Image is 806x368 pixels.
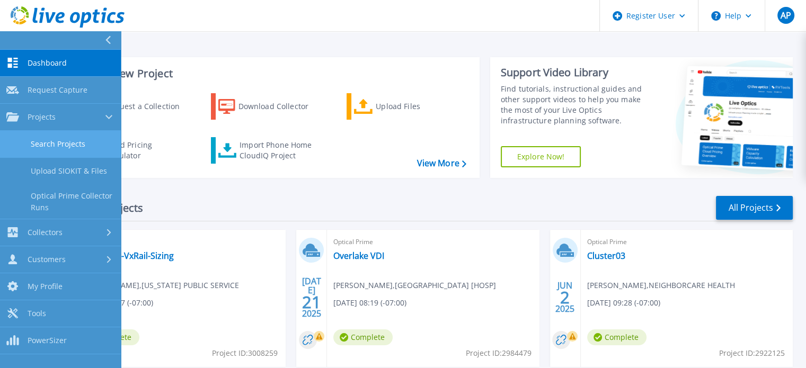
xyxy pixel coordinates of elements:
[333,297,406,309] span: [DATE] 08:19 (-07:00)
[417,158,466,168] a: View More
[333,250,384,261] a: Overlake VDI
[80,236,279,248] span: Optical Prime
[105,96,190,117] div: Request a Collection
[376,96,460,117] div: Upload Files
[716,196,793,220] a: All Projects
[587,329,646,345] span: Complete
[587,236,786,248] span: Optical Prime
[333,236,533,248] span: Optical Prime
[333,280,496,291] span: [PERSON_NAME] , [GEOGRAPHIC_DATA] [HOSP]
[587,297,660,309] span: [DATE] 09:28 (-07:00)
[75,68,466,79] h3: Start a New Project
[104,140,189,161] div: Cloud Pricing Calculator
[28,255,66,264] span: Customers
[28,85,87,95] span: Request Capture
[466,347,532,359] span: Project ID: 2984479
[28,58,67,68] span: Dashboard
[333,329,393,345] span: Complete
[501,84,653,126] div: Find tutorials, instructional guides and other support videos to help you make the most of your L...
[302,278,322,317] div: [DATE] 2025
[347,93,465,120] a: Upload Files
[302,298,321,307] span: 21
[501,66,653,79] div: Support Video Library
[28,336,67,345] span: PowerSizer
[28,282,63,291] span: My Profile
[28,112,56,122] span: Projects
[587,280,735,291] span: [PERSON_NAME] , NEIGHBORCARE HEALTH
[719,347,785,359] span: Project ID: 2922125
[780,11,791,20] span: AP
[560,293,570,302] span: 2
[80,280,239,291] span: [PERSON_NAME] , [US_STATE] PUBLIC SERVICE
[28,228,63,237] span: Collectors
[75,137,193,164] a: Cloud Pricing Calculator
[28,309,46,318] span: Tools
[238,96,323,117] div: Download Collector
[80,250,174,261] a: PaloVerde-VxRail-Sizing
[555,278,575,317] div: JUN 2025
[211,93,329,120] a: Download Collector
[75,93,193,120] a: Request a Collection
[212,347,278,359] span: Project ID: 3008259
[501,146,581,167] a: Explore Now!
[587,250,625,261] a: Cluster03
[240,140,322,161] div: Import Phone Home CloudIQ Project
